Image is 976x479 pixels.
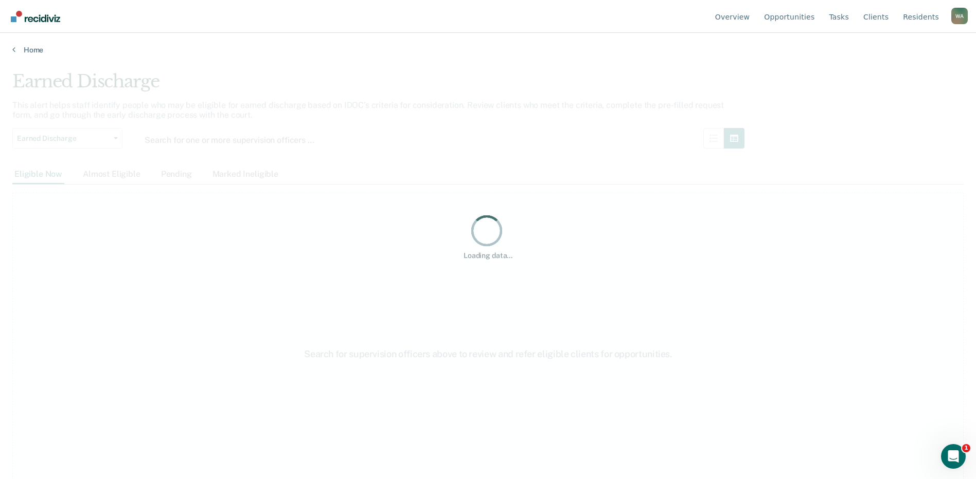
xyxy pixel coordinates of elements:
[951,8,968,24] div: W A
[464,251,512,260] div: Loading data...
[951,8,968,24] button: Profile dropdown button
[941,444,966,469] iframe: Intercom live chat
[962,444,970,452] span: 1
[12,45,964,54] a: Home
[11,11,60,22] img: Recidiviz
